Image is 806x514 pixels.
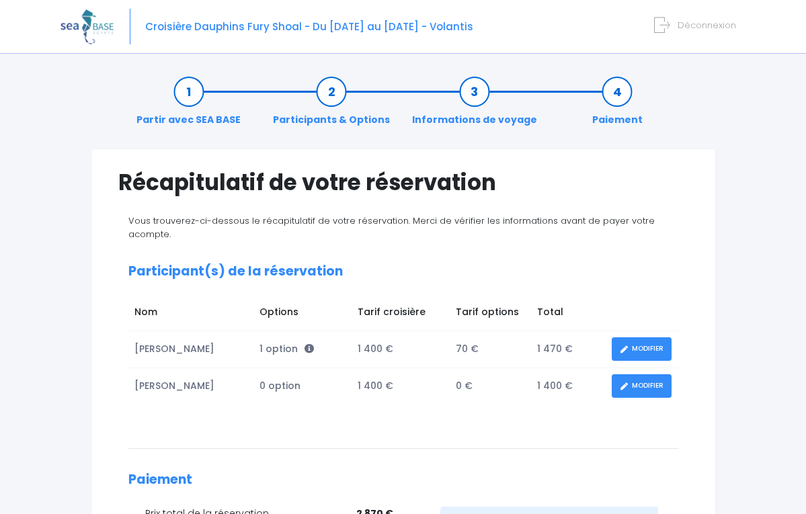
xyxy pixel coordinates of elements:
td: Nom [128,298,253,331]
td: 1 470 € [531,331,606,368]
a: MODIFIER [612,337,672,361]
span: 0 option [259,379,300,392]
td: 1 400 € [351,368,450,404]
h2: Participant(s) de la réservation [128,264,678,280]
td: 1 400 € [531,368,606,404]
a: Paiement [586,85,649,127]
td: Tarif options [449,298,530,331]
td: [PERSON_NAME] [128,368,253,404]
span: Déconnexion [678,19,736,32]
td: 70 € [449,331,530,368]
td: [PERSON_NAME] [128,331,253,368]
h2: Paiement [128,472,678,488]
span: Vous trouverez-ci-dessous le récapitulatif de votre réservation. Merci de vérifier les informatio... [128,214,655,241]
td: Options [253,298,350,331]
h1: Récapitulatif de votre réservation [118,169,688,196]
span: 1 option [259,342,314,355]
a: MODIFIER [612,374,672,398]
td: Tarif croisière [351,298,450,331]
a: Informations de voyage [405,85,544,127]
span: Croisière Dauphins Fury Shoal - Du [DATE] au [DATE] - Volantis [145,19,473,34]
td: Total [531,298,606,331]
a: Participants & Options [266,85,397,127]
a: Partir avec SEA BASE [130,85,247,127]
td: 1 400 € [351,331,450,368]
td: 0 € [449,368,530,404]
